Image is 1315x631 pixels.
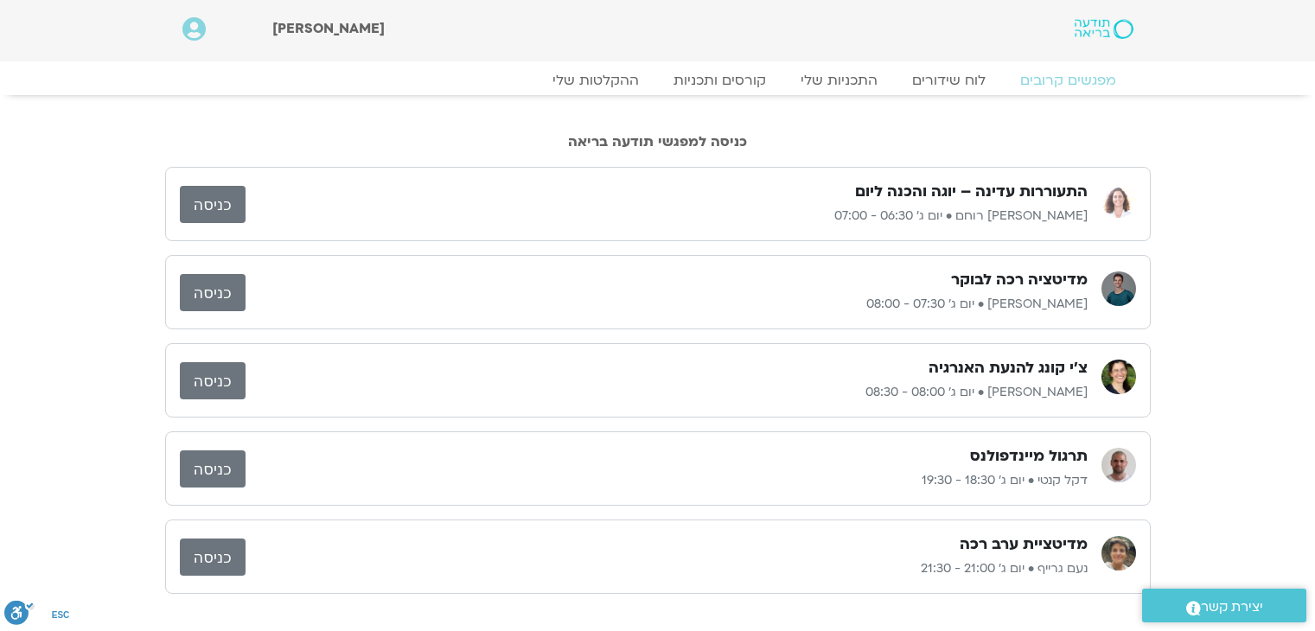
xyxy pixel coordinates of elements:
h3: התעוררות עדינה – יוגה והכנה ליום [855,182,1088,202]
h3: תרגול מיינדפולנס [970,446,1088,467]
a: כניסה [180,362,246,399]
a: התכניות שלי [783,72,895,89]
nav: Menu [182,72,1133,89]
a: יצירת קשר [1142,589,1306,622]
a: מפגשים קרובים [1003,72,1133,89]
p: נעם גרייף • יום ג׳ 21:00 - 21:30 [246,558,1088,579]
p: דקל קנטי • יום ג׳ 18:30 - 19:30 [246,470,1088,491]
img: רונית מלכין [1101,360,1136,394]
img: אורנה סמלסון רוחם [1101,183,1136,218]
a: לוח שידורים [895,72,1003,89]
span: [PERSON_NAME] [272,19,385,38]
h3: מדיטציה רכה לבוקר [951,270,1088,290]
a: כניסה [180,450,246,488]
a: ההקלטות שלי [535,72,656,89]
a: קורסים ותכניות [656,72,783,89]
img: נעם גרייף [1101,536,1136,570]
a: כניסה [180,539,246,576]
a: כניסה [180,274,246,311]
h2: כניסה למפגשי תודעה בריאה [165,134,1151,150]
span: יצירת קשר [1201,596,1263,619]
h3: מדיטציית ערב רכה [960,534,1088,555]
h3: צ'י קונג להנעת האנרגיה [929,358,1088,379]
p: [PERSON_NAME] • יום ג׳ 08:00 - 08:30 [246,382,1088,403]
a: כניסה [180,186,246,223]
img: אורי דאובר [1101,271,1136,306]
p: [PERSON_NAME] • יום ג׳ 07:30 - 08:00 [246,294,1088,315]
img: דקל קנטי [1101,448,1136,482]
p: [PERSON_NAME] רוחם • יום ג׳ 06:30 - 07:00 [246,206,1088,226]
